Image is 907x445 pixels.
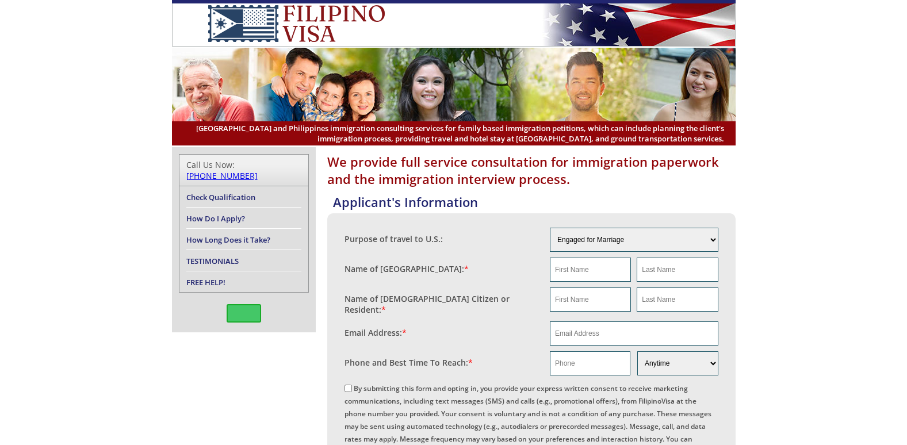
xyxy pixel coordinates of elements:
span: [GEOGRAPHIC_DATA] and Philippines immigration consulting services for family based immigration pe... [183,123,724,144]
label: Name of [GEOGRAPHIC_DATA]: [345,263,469,274]
label: Email Address: [345,327,407,338]
input: By submitting this form and opting in, you provide your express written consent to receive market... [345,385,352,392]
select: Phone and Best Reach Time are required. [637,351,718,375]
label: Purpose of travel to U.S.: [345,233,443,244]
div: Call Us Now: [186,159,301,181]
a: How Do I Apply? [186,213,245,224]
h1: We provide full service consultation for immigration paperwork and the immigration interview proc... [327,153,736,187]
a: How Long Does it Take? [186,235,270,245]
label: Phone and Best Time To Reach: [345,357,473,368]
input: First Name [550,258,631,282]
a: [PHONE_NUMBER] [186,170,258,181]
input: Last Name [637,258,718,282]
input: First Name [550,287,631,312]
a: FREE HELP! [186,277,225,287]
a: Check Qualification [186,192,255,202]
h4: Applicant's Information [333,193,736,210]
input: Email Address [550,321,718,346]
input: Last Name [637,287,718,312]
input: Phone [550,351,630,375]
a: TESTIMONIALS [186,256,239,266]
label: Name of [DEMOGRAPHIC_DATA] Citizen or Resident: [345,293,539,315]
